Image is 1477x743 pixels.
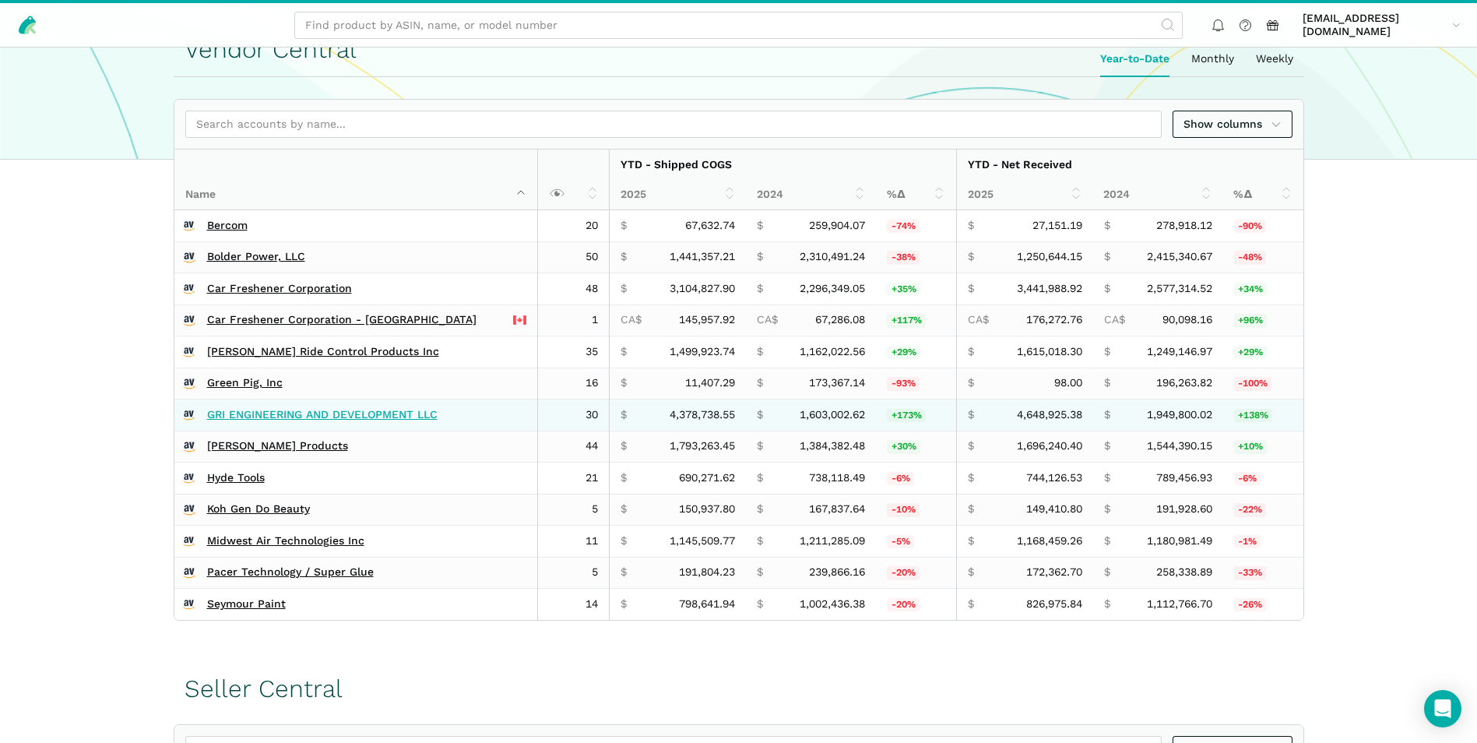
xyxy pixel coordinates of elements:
a: GRI ENGINEERING AND DEVELOPMENT LLC [207,408,438,422]
td: 5 [538,494,610,526]
td: -6.48% [876,463,956,495]
th: %Δ: activate to sort column ascending [876,180,956,210]
span: $ [621,534,627,548]
span: 798,641.94 [679,597,735,611]
td: 30 [538,400,610,431]
span: +29% [887,346,920,360]
span: 1,793,263.45 [670,439,735,453]
td: -48.22% [1223,241,1303,273]
span: 744,126.53 [1026,471,1082,485]
span: CA$ [1104,313,1125,327]
span: -6% [1234,472,1261,486]
span: +173% [887,409,926,423]
span: $ [1104,565,1110,579]
span: 1,249,146.97 [1147,345,1212,359]
span: 690,271.62 [679,471,735,485]
td: 44 [538,431,610,463]
input: Find product by ASIN, name, or model number [294,12,1183,39]
span: 1,180,981.49 [1147,534,1212,548]
span: 1,250,644.15 [1017,250,1082,264]
span: $ [968,597,974,611]
span: $ [1104,471,1110,485]
span: $ [968,282,974,296]
span: 239,866.16 [809,565,865,579]
span: $ [968,439,974,453]
span: 1,145,509.77 [670,534,735,548]
a: Pacer Technology / Super Glue [207,565,374,579]
td: 9.83% [1223,431,1303,463]
span: $ [1104,376,1110,390]
span: $ [757,250,763,264]
span: $ [968,502,974,516]
a: Green Pig, Inc [207,376,283,390]
span: $ [621,282,627,296]
span: +96% [1234,314,1268,328]
td: 138.43% [1223,400,1303,431]
span: 191,928.60 [1156,502,1212,516]
a: Koh Gen Do Beauty [207,502,310,516]
span: $ [757,219,763,233]
span: $ [621,597,627,611]
th: Name : activate to sort column descending [174,150,538,210]
span: $ [1104,250,1110,264]
span: 67,632.74 [685,219,735,233]
span: -100% [1234,377,1272,391]
span: CA$ [757,313,778,327]
span: -5% [887,535,914,549]
span: $ [968,376,974,390]
span: 789,456.93 [1156,471,1212,485]
a: Seymour Paint [207,597,286,611]
td: 35 [538,336,610,368]
td: 48 [538,273,610,305]
span: 3,104,827.90 [670,282,735,296]
span: -1% [1234,535,1261,549]
span: -20% [887,566,920,580]
span: 176,272.76 [1026,313,1082,327]
a: Bercom [207,219,248,233]
span: CA$ [968,313,989,327]
span: 196,263.82 [1156,376,1212,390]
span: 278,918.12 [1156,219,1212,233]
span: +10% [1234,440,1268,454]
span: +29% [1234,346,1268,360]
span: $ [1104,345,1110,359]
span: $ [1104,408,1110,422]
span: $ [757,502,763,516]
td: 29.29% [1223,336,1303,368]
span: $ [757,565,763,579]
td: 14 [538,589,610,620]
span: $ [621,345,627,359]
span: 149,410.80 [1026,502,1082,516]
td: -73.98% [876,210,956,241]
td: -99.95% [1223,368,1303,400]
span: -90% [1234,220,1267,234]
span: 1,112,766.70 [1147,597,1212,611]
span: $ [757,471,763,485]
span: 1,544,390.15 [1147,439,1212,453]
h1: Seller Central [185,675,343,703]
span: +35% [887,283,920,297]
span: 258,338.89 [1156,565,1212,579]
span: $ [1104,219,1110,233]
th: 2024: activate to sort column ascending [746,180,876,210]
span: $ [757,408,763,422]
span: +34% [1234,283,1268,297]
td: 20 [538,210,610,241]
a: [PERSON_NAME] Products [207,439,348,453]
input: Search accounts by name... [185,111,1162,138]
td: -5.74% [1223,463,1303,495]
td: -20.33% [876,589,956,620]
span: $ [1104,502,1110,516]
h1: Vendor Central [185,36,1293,63]
span: Show columns [1183,116,1282,132]
span: 150,937.80 [679,502,735,516]
a: Car Freshener Corporation [207,282,352,296]
span: $ [1104,439,1110,453]
span: $ [757,345,763,359]
span: 1,696,240.40 [1017,439,1082,453]
strong: YTD - Shipped COGS [621,158,732,171]
img: 243-canada-6dcbff6b5ddfbc3d576af9e026b5d206327223395eaa30c1e22b34077c083801.svg [513,313,527,327]
strong: YTD - Net Received [968,158,1072,171]
td: -33.28% [1223,557,1303,589]
span: $ [757,376,763,390]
